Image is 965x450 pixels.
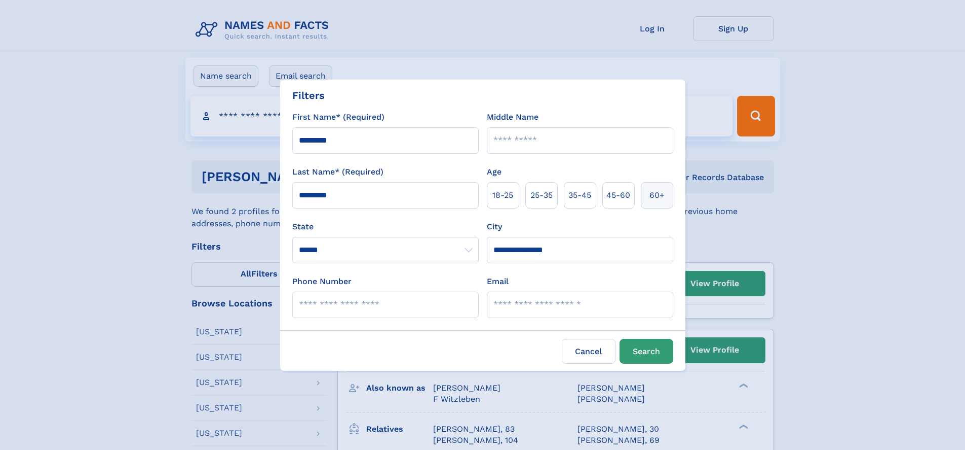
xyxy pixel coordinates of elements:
[487,275,509,288] label: Email
[649,189,665,201] span: 60+
[292,221,479,233] label: State
[620,339,673,364] button: Search
[292,111,384,123] label: First Name* (Required)
[530,189,553,201] span: 25‑35
[487,221,502,233] label: City
[492,189,513,201] span: 18‑25
[487,166,501,178] label: Age
[292,275,352,288] label: Phone Number
[292,166,383,178] label: Last Name* (Required)
[606,189,630,201] span: 45‑60
[487,111,538,123] label: Middle Name
[568,189,591,201] span: 35‑45
[292,88,325,103] div: Filters
[562,339,615,364] label: Cancel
